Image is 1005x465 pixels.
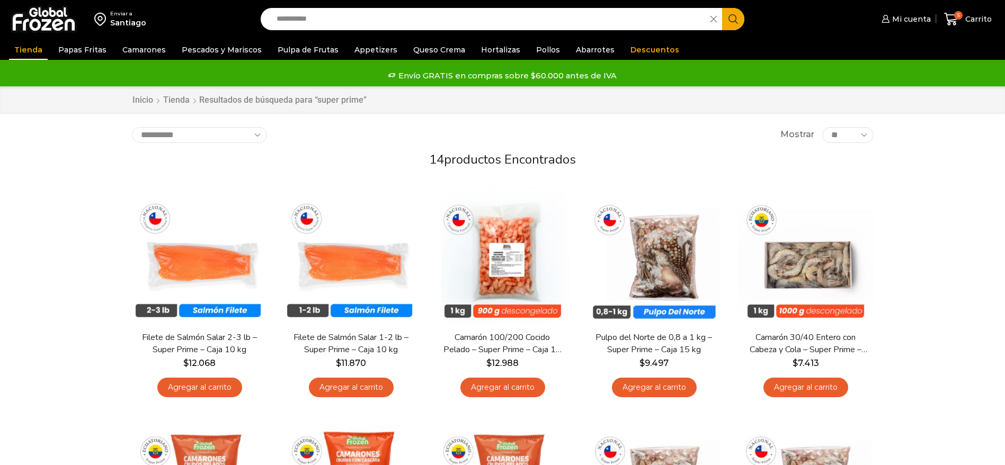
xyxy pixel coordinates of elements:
[890,14,931,24] span: Mi cuenta
[336,358,341,368] span: $
[625,40,684,60] a: Descuentos
[408,40,470,60] a: Queso Crema
[780,129,814,141] span: Mostrar
[612,378,697,397] a: Agregar al carrito: “Pulpo del Norte de 0,8 a 1 kg - Super Prime - Caja 15 kg”
[460,378,545,397] a: Agregar al carrito: “Camarón 100/200 Cocido Pelado - Super Prime - Caja 10 kg”
[444,151,576,168] span: productos encontrados
[879,8,931,30] a: Mi cuenta
[272,40,344,60] a: Pulpa de Frutas
[132,94,367,106] nav: Breadcrumb
[486,358,519,368] bdi: 12.988
[157,378,242,397] a: Agregar al carrito: “Filete de Salmón Salar 2-3 lb - Super Prime - Caja 10 kg”
[486,358,492,368] span: $
[117,40,171,60] a: Camarones
[138,332,260,356] a: Filete de Salmón Salar 2-3 lb – Super Prime – Caja 10 kg
[110,10,146,17] div: Enviar a
[639,358,645,368] span: $
[132,94,154,106] a: Inicio
[94,10,110,28] img: address-field-icon.svg
[183,358,216,368] bdi: 12.068
[9,40,48,60] a: Tienda
[941,7,994,32] a: 5 Carrito
[429,151,444,168] span: 14
[593,332,715,356] a: Pulpo del Norte de 0,8 a 1 kg – Super Prime – Caja 15 kg
[963,14,992,24] span: Carrito
[336,358,366,368] bdi: 11.870
[309,378,394,397] a: Agregar al carrito: “Filete de Salmón Salar 1-2 lb - Super Prime - Caja 10 kg”
[793,358,798,368] span: $
[441,332,563,356] a: Camarón 100/200 Cocido Pelado – Super Prime – Caja 10 kg
[183,358,189,368] span: $
[53,40,112,60] a: Papas Fritas
[793,358,819,368] bdi: 7.413
[110,17,146,28] div: Santiago
[176,40,267,60] a: Pescados y Mariscos
[763,378,848,397] a: Agregar al carrito: “Camarón 30/40 Entero con Cabeza y Cola - Super Prime - Caja 10 kg”
[531,40,565,60] a: Pollos
[722,8,744,30] button: Search button
[954,11,963,20] span: 5
[163,94,190,106] a: Tienda
[639,358,669,368] bdi: 9.497
[744,332,866,356] a: Camarón 30/40 Entero con Cabeza y Cola – Super Prime – Caja 10 kg
[476,40,526,60] a: Hortalizas
[290,332,412,356] a: Filete de Salmón Salar 1-2 lb – Super Prime – Caja 10 kg
[349,40,403,60] a: Appetizers
[571,40,620,60] a: Abarrotes
[199,95,367,105] h1: Resultados de búsqueda para “super prime”
[132,127,267,143] select: Pedido de la tienda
